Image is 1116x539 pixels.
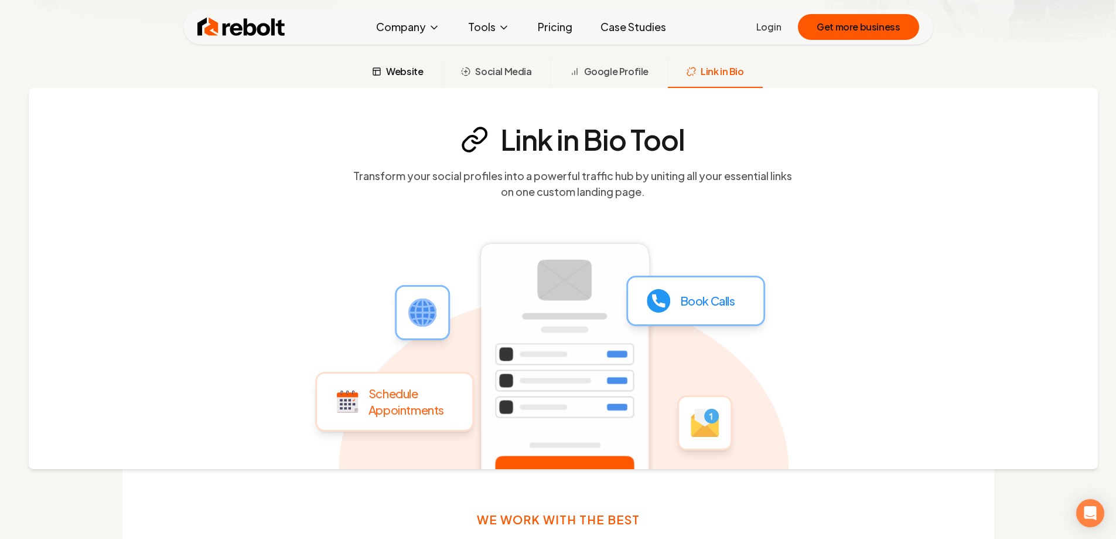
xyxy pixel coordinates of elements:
button: Company [367,15,449,39]
button: Social Media [442,57,550,88]
button: Website [353,57,442,88]
span: Social Media [475,65,531,79]
span: Website [386,65,423,79]
a: Pricing [528,15,582,39]
span: Google Profile [584,65,649,79]
img: Rebolt Logo [197,15,285,39]
p: Schedule Appointments [368,385,444,418]
a: Login [756,20,781,34]
button: Link in Bio [667,57,763,88]
a: Case Studies [591,15,675,39]
div: Open Intercom Messenger [1076,499,1104,527]
button: Google Profile [551,57,667,88]
p: Transform your social profiles into a powerful traffic hub by uniting all your essential links on... [348,168,798,199]
button: Get more business [798,14,919,40]
button: Tools [459,15,519,39]
h4: Link in Bio Tool [500,126,685,154]
p: Book Calls [680,293,735,309]
h3: We work with the best [477,511,640,528]
span: Link in Bio [701,65,744,79]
